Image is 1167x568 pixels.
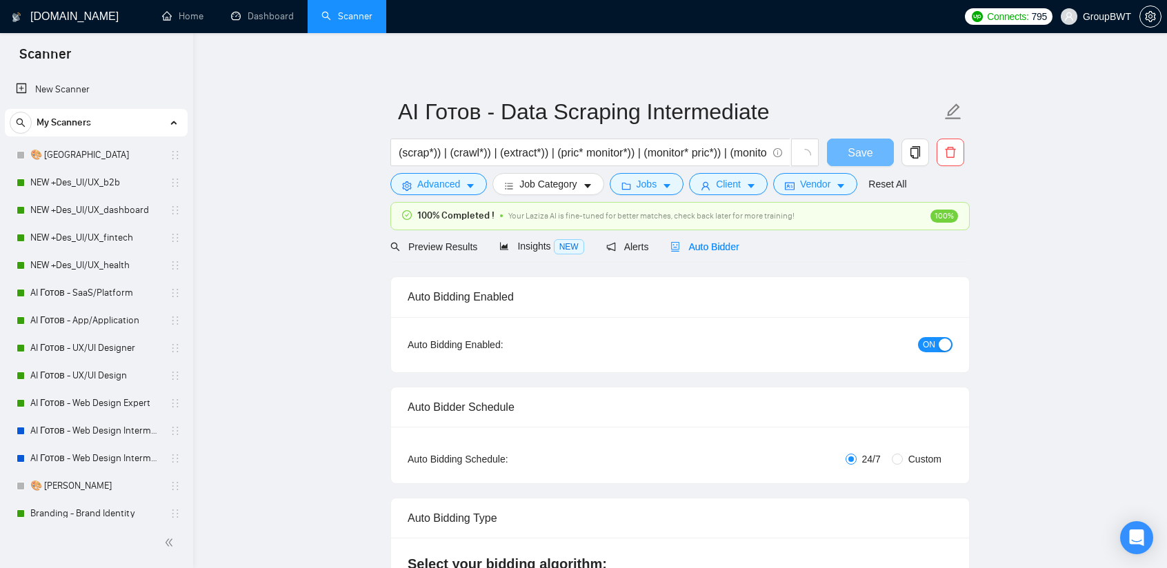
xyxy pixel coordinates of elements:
[662,181,672,191] span: caret-down
[637,176,657,192] span: Jobs
[5,76,188,103] li: New Scanner
[1139,11,1161,22] a: setting
[499,241,583,252] span: Insights
[901,139,929,166] button: copy
[408,277,952,316] div: Auto Bidding Enabled
[37,109,91,136] span: My Scanners
[800,176,830,192] span: Vendor
[12,6,21,28] img: logo
[868,176,906,192] a: Reset All
[903,452,947,467] span: Custom
[231,10,294,22] a: dashboardDashboard
[583,181,592,191] span: caret-down
[398,94,941,129] input: Scanner name...
[417,176,460,192] span: Advanced
[610,173,684,195] button: folderJobscaret-down
[170,425,181,436] span: holder
[399,144,767,161] input: Search Freelance Jobs...
[799,149,811,161] span: loading
[30,445,161,472] a: AI Готов - Web Design Intermediate минус Development
[554,239,584,254] span: NEW
[606,241,649,252] span: Alerts
[30,500,161,527] a: Branding - Brand Identity
[170,205,181,216] span: holder
[30,417,161,445] a: AI Готов - Web Design Intermediate минус Developer
[30,252,161,279] a: NEW +Des_UI/UX_health
[10,112,32,134] button: search
[746,181,756,191] span: caret-down
[170,177,181,188] span: holder
[170,398,181,409] span: holder
[402,210,412,220] span: check-circle
[1139,6,1161,28] button: setting
[16,76,177,103] a: New Scanner
[785,181,795,191] span: idcard
[30,389,161,417] a: AI Готов - Web Design Expert
[170,287,181,298] span: holder
[1064,12,1074,21] span: user
[164,536,178,549] span: double-left
[972,11,983,22] img: upwork-logo.png
[930,210,958,223] span: 100%
[848,144,872,161] span: Save
[390,173,487,195] button: settingAdvancedcaret-down
[30,224,161,252] a: NEW +Des_UI/UX_fintech
[170,260,181,271] span: holder
[170,150,181,161] span: holder
[902,146,928,159] span: copy
[937,139,964,166] button: delete
[1140,11,1161,22] span: setting
[30,169,161,196] a: NEW +Des_UI/UX_b2b
[606,242,616,252] span: notification
[408,387,952,427] div: Auto Bidder Schedule
[701,181,710,191] span: user
[670,242,680,252] span: robot
[773,173,857,195] button: idcardVendorcaret-down
[170,480,181,491] span: holder
[499,241,509,251] span: area-chart
[390,241,477,252] span: Preview Results
[670,241,739,252] span: Auto Bidder
[621,181,631,191] span: folder
[466,181,475,191] span: caret-down
[508,211,795,221] span: Your Laziza AI is fine-tuned for better matches, check back later for more training!
[170,232,181,243] span: holder
[30,307,161,334] a: AI Готов - App/Application
[923,337,935,352] span: ON
[937,146,964,159] span: delete
[170,370,181,381] span: holder
[519,176,577,192] span: Job Category
[827,139,894,166] button: Save
[162,10,203,22] a: homeHome
[10,118,31,128] span: search
[492,173,604,195] button: barsJob Categorycaret-down
[836,181,846,191] span: caret-down
[408,498,952,538] div: Auto Bidding Type
[170,453,181,464] span: holder
[408,337,589,352] div: Auto Bidding Enabled:
[170,508,181,519] span: holder
[30,334,161,362] a: AI Готов - UX/UI Designer
[1032,9,1047,24] span: 795
[30,362,161,389] a: AI Готов - UX/UI Design
[987,9,1028,24] span: Connects:
[30,472,161,500] a: 🎨 [PERSON_NAME]
[30,279,161,307] a: AI Готов - SaaS/Platform
[170,315,181,326] span: holder
[417,208,495,223] span: 100% Completed !
[390,242,400,252] span: search
[321,10,372,22] a: searchScanner
[857,452,886,467] span: 24/7
[30,196,161,224] a: NEW +Des_UI/UX_dashboard
[170,343,181,354] span: holder
[504,181,514,191] span: bars
[408,452,589,467] div: Auto Bidding Schedule:
[30,141,161,169] a: 🎨 [GEOGRAPHIC_DATA]
[402,181,412,191] span: setting
[1120,521,1153,554] div: Open Intercom Messenger
[8,44,82,73] span: Scanner
[944,103,962,121] span: edit
[689,173,768,195] button: userClientcaret-down
[716,176,741,192] span: Client
[773,148,782,157] span: info-circle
